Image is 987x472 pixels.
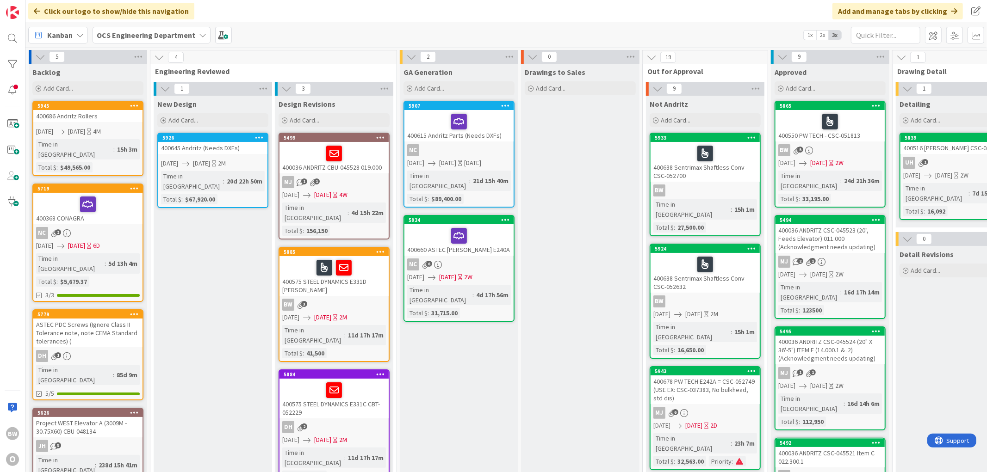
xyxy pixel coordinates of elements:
span: 19 [660,52,676,63]
div: MJ [279,176,389,188]
div: $5,679.37 [58,276,89,287]
div: 2M [710,309,718,319]
span: : [731,438,732,448]
span: : [56,162,58,172]
span: : [674,222,675,233]
div: 5933 [655,135,760,141]
div: 5865400550 PW TECH - CSC-051813 [776,102,885,141]
span: Add Card... [43,84,73,92]
span: [DATE] [407,272,424,282]
div: 2D [710,421,717,430]
span: 3/3 [45,290,54,300]
span: 1 [797,369,803,375]
div: Total $ [282,226,303,236]
div: Time in [GEOGRAPHIC_DATA] [903,183,968,203]
span: : [731,204,732,215]
div: 5934 [404,216,514,224]
span: [DATE] [282,435,299,445]
span: Drawings to Sales [525,67,585,77]
div: 5943 [655,368,760,374]
div: Time in [GEOGRAPHIC_DATA] [282,202,348,223]
div: 5492 [776,439,885,447]
span: : [799,417,800,427]
span: : [348,208,349,218]
div: 400615 Andritz Parts (Needs DXFs) [404,110,514,141]
div: Time in [GEOGRAPHIC_DATA] [407,285,472,305]
span: 5/5 [45,389,54,398]
div: BW [653,295,665,307]
span: Add Card... [911,266,940,275]
span: [DATE] [778,270,795,279]
div: 5926 [158,134,267,142]
span: [DATE] [778,158,795,168]
span: [DATE] [778,381,795,391]
span: : [731,327,732,337]
span: Add Card... [911,116,940,124]
div: 5907400615 Andritz Parts (Needs DXFs) [404,102,514,141]
div: MJ [776,256,885,268]
div: BW [279,299,389,311]
span: : [113,370,114,380]
div: BW [778,144,790,156]
span: [DATE] [282,313,299,322]
div: 5924 [651,245,760,253]
div: 2M [339,313,347,322]
span: : [428,308,429,318]
div: 156,150 [304,226,330,236]
div: 5885400575 STEEL DYNAMICS E331D [PERSON_NAME] [279,248,389,296]
div: Time in [GEOGRAPHIC_DATA] [36,253,105,274]
div: 5719 [33,184,143,193]
span: : [799,305,800,315]
div: 400368 CONAGRA [33,193,143,224]
span: Add Card... [536,84,565,92]
div: 16d 14h 6m [845,398,882,409]
div: 5d 13h 4m [106,258,140,269]
span: GA Generation [403,67,453,77]
div: 11d 17h 17m [346,330,386,340]
div: 5626 [33,409,143,417]
span: [DATE] [653,421,670,430]
span: : [732,456,733,466]
div: NC [404,258,514,270]
div: 4M [93,127,101,136]
div: MJ [778,256,790,268]
div: Time in [GEOGRAPHIC_DATA] [653,199,731,220]
div: 400575 STEEL DYNAMICS E331C CBT-052229 [279,379,389,418]
img: Visit kanbanzone.com [6,6,19,19]
div: 5779 [37,311,143,318]
span: 3 [295,83,311,94]
div: 400638 Sentrimax Shaftless Conv - CSC-052700 [651,142,760,182]
div: Time in [GEOGRAPHIC_DATA] [778,171,840,191]
span: : [844,398,845,409]
input: Quick Filter... [851,27,920,43]
span: 2x [816,31,829,40]
span: 2 [420,51,436,62]
div: 5943 [651,367,760,375]
span: : [223,176,224,186]
span: 1 [301,178,307,184]
div: Time in [GEOGRAPHIC_DATA] [36,139,113,159]
div: 400550 PW TECH - CSC-051813 [776,110,885,141]
span: [DATE] [36,241,53,251]
span: 1 [55,352,61,358]
div: O [6,453,19,466]
div: 5495 [780,328,885,335]
span: Not Andritz [650,99,688,109]
div: $67,920.00 [183,194,217,204]
span: [DATE] [439,272,456,282]
div: 4d 15h 22m [349,208,386,218]
div: 5945400686 Andritz Rollers [33,102,143,122]
span: [DATE] [282,190,299,200]
b: OCS Engineering Department [97,31,195,40]
div: 400660 ASTEC [PERSON_NAME] E240A [404,224,514,256]
div: 400036 ANDRITZ CSC-045523 (20", Feeds Elevator) 011.000 (Acknowledgment needs updating) [776,224,885,253]
span: 1 [810,369,816,375]
div: 5884 [284,371,389,378]
div: Total $ [653,456,674,466]
div: NC [33,227,143,239]
span: 2 [301,423,307,429]
div: Time in [GEOGRAPHIC_DATA] [778,393,844,414]
span: 3 [55,442,61,448]
span: [DATE] [314,313,331,322]
div: NC [404,144,514,156]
